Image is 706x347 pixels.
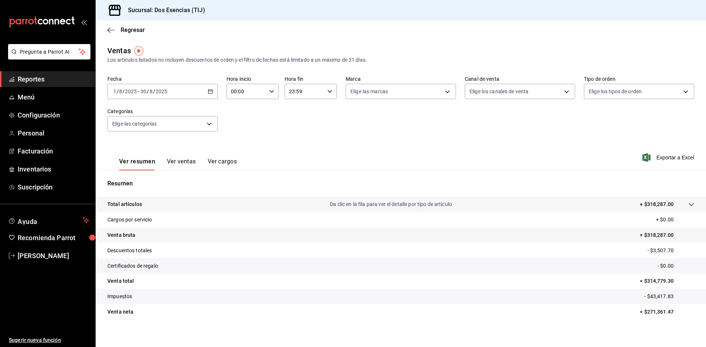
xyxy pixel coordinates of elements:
[107,45,131,56] div: Ventas
[346,76,456,82] label: Marca
[18,233,89,243] span: Recomienda Parrot
[350,88,388,95] span: Elige las marcas
[18,182,89,192] span: Suscripción
[167,158,196,170] button: Ver ventas
[5,53,90,61] a: Pregunta a Parrot AI
[147,88,149,94] span: /
[330,200,452,208] p: Da clic en la fila para ver el detalle por tipo de artículo
[107,262,158,270] p: Certificados de regalo
[648,247,694,254] p: - $3,507.70
[18,128,89,138] span: Personal
[134,46,143,55] img: Tooltip marker
[18,92,89,102] span: Menú
[125,88,137,94] input: ----
[8,44,90,59] button: Pregunta a Parrot AI
[465,76,575,82] label: Canal de venta
[107,216,152,224] p: Cargos por servicio
[589,88,642,95] span: Elige los tipos de orden
[119,88,122,94] input: --
[640,277,694,285] p: = $314,779.30
[107,231,135,239] p: Venta bruta
[656,216,694,224] p: + $0.00
[153,88,155,94] span: /
[119,158,237,170] div: navigation tabs
[107,56,694,64] div: Los artículos listados no incluyen descuentos de orden y el filtro de fechas está limitado a un m...
[112,120,157,127] span: Elige las categorías
[107,200,142,208] p: Total artículos
[208,158,237,170] button: Ver cargos
[107,179,694,188] p: Resumen
[470,88,528,95] span: Elige los canales de venta
[140,88,147,94] input: --
[644,153,694,162] button: Exportar a Excel
[149,88,153,94] input: --
[584,76,694,82] label: Tipo de orden
[18,146,89,156] span: Facturación
[107,247,152,254] p: Descuentos totales
[121,26,145,33] span: Regresar
[155,88,168,94] input: ----
[227,76,279,82] label: Hora inicio
[107,277,134,285] p: Venta total
[9,336,89,344] span: Sugerir nueva función
[18,110,89,120] span: Configuración
[640,200,674,208] p: + $318,287.00
[657,262,694,270] p: - $0.00
[81,19,87,25] button: open_drawer_menu
[107,26,145,33] button: Regresar
[117,88,119,94] span: /
[285,76,337,82] label: Hora fin
[18,216,80,225] span: Ayuda
[20,48,79,56] span: Pregunta a Parrot AI
[107,109,218,114] label: Categorías
[644,293,694,300] p: - $43,417.83
[122,88,125,94] span: /
[113,88,117,94] input: --
[107,308,133,316] p: Venta neta
[122,6,205,15] h3: Sucursal: Dos Esencias (TIJ)
[138,88,139,94] span: -
[107,293,132,300] p: Impuestos
[107,76,218,82] label: Fecha
[640,231,694,239] p: = $318,287.00
[640,308,694,316] p: = $271,361.47
[18,164,89,174] span: Inventarios
[18,251,89,261] span: [PERSON_NAME]
[18,74,89,84] span: Reportes
[119,158,155,170] button: Ver resumen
